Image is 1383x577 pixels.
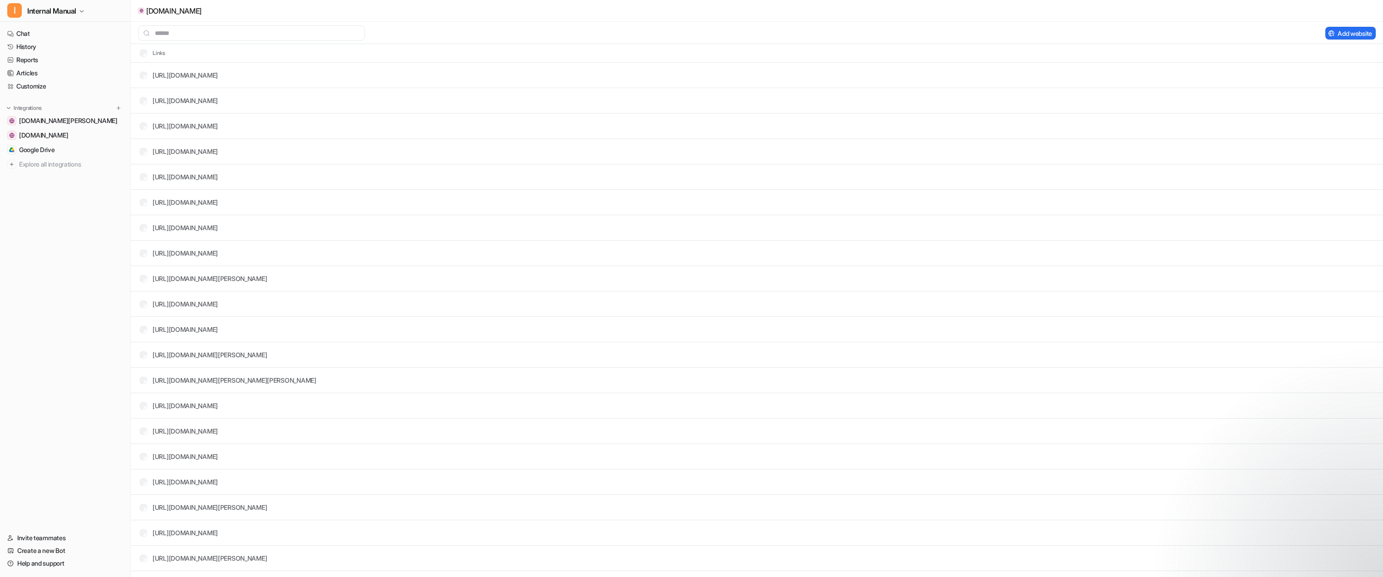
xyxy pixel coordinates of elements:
[153,71,218,79] a: [URL][DOMAIN_NAME]
[19,116,118,125] span: [DOMAIN_NAME][PERSON_NAME]
[153,427,218,435] a: [URL][DOMAIN_NAME]
[153,529,218,537] a: [URL][DOMAIN_NAME]
[153,97,218,104] a: [URL][DOMAIN_NAME]
[4,129,127,142] a: www.fluvius.be[DOMAIN_NAME]
[19,131,68,140] span: [DOMAIN_NAME]
[153,453,218,460] a: [URL][DOMAIN_NAME]
[153,148,218,155] a: [URL][DOMAIN_NAME]
[4,158,127,171] a: Explore all integrations
[153,173,218,181] a: [URL][DOMAIN_NAME]
[14,104,42,112] p: Integrations
[153,249,218,257] a: [URL][DOMAIN_NAME]
[153,198,218,206] a: [URL][DOMAIN_NAME]
[4,27,127,40] a: Chat
[4,80,127,93] a: Customize
[4,544,127,557] a: Create a new Bot
[153,275,267,282] a: [URL][DOMAIN_NAME][PERSON_NAME]
[4,54,127,66] a: Reports
[153,554,267,562] a: [URL][DOMAIN_NAME][PERSON_NAME]
[9,147,15,153] img: Google Drive
[153,478,218,486] a: [URL][DOMAIN_NAME]
[153,300,218,308] a: [URL][DOMAIN_NAME]
[4,104,44,113] button: Integrations
[19,157,123,172] span: Explore all integrations
[146,6,202,15] p: [DOMAIN_NAME]
[4,143,127,156] a: Google DriveGoogle Drive
[9,118,15,123] img: www.creg.be
[153,224,218,232] a: [URL][DOMAIN_NAME]
[133,48,166,59] th: Links
[19,145,55,154] span: Google Drive
[4,67,127,79] a: Articles
[4,557,127,570] a: Help and support
[153,325,218,333] a: [URL][DOMAIN_NAME]
[153,376,316,384] a: [URL][DOMAIN_NAME][PERSON_NAME][PERSON_NAME]
[153,122,218,130] a: [URL][DOMAIN_NAME]
[4,532,127,544] a: Invite teammates
[153,503,267,511] a: [URL][DOMAIN_NAME][PERSON_NAME]
[5,105,12,111] img: expand menu
[153,351,267,359] a: [URL][DOMAIN_NAME][PERSON_NAME]
[4,114,127,127] a: www.creg.be[DOMAIN_NAME][PERSON_NAME]
[4,40,127,53] a: History
[27,5,76,17] span: Internal Manual
[153,402,218,409] a: [URL][DOMAIN_NAME]
[139,9,143,13] img: www.fluvius.be icon
[1325,27,1376,39] button: Add website
[9,133,15,138] img: www.fluvius.be
[7,160,16,169] img: explore all integrations
[115,105,122,111] img: menu_add.svg
[7,3,22,18] span: I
